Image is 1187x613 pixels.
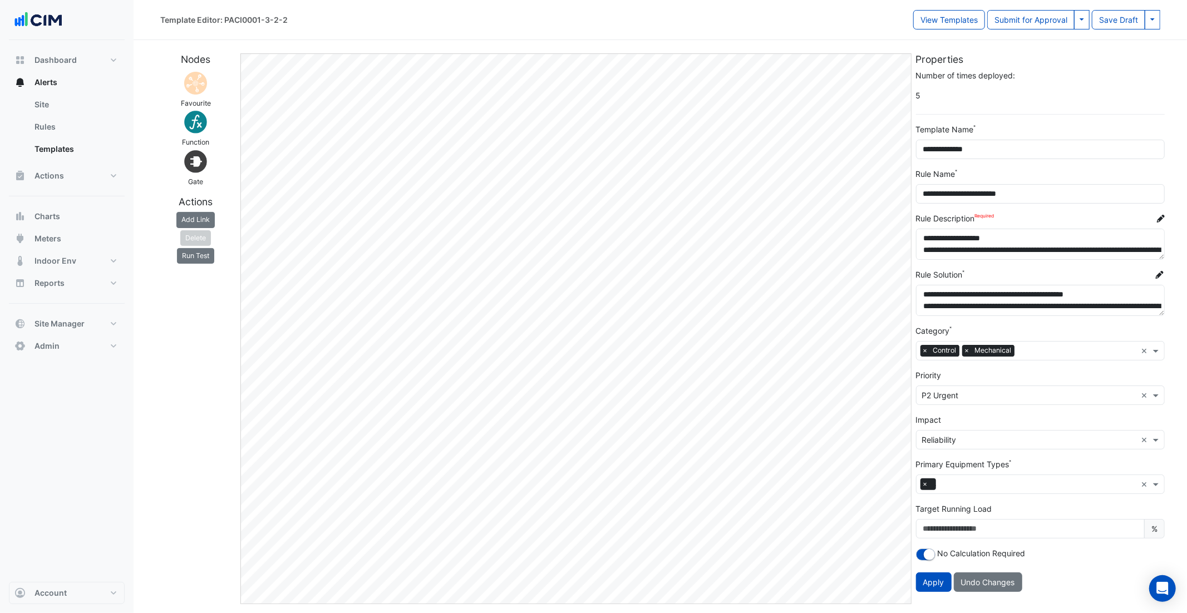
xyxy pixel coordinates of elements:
[14,233,26,244] app-icon: Meters
[14,255,26,266] app-icon: Indoor Env
[916,458,1009,470] label: Primary Equipment Types
[14,318,26,329] app-icon: Site Manager
[35,587,67,599] span: Account
[156,196,236,207] h5: Actions
[916,325,950,337] label: Category
[916,123,974,135] label: Template Name
[14,211,26,222] app-icon: Charts
[9,228,125,250] button: Meters
[14,170,26,181] app-icon: Actions
[35,233,61,244] span: Meters
[35,77,57,88] span: Alerts
[14,278,26,289] app-icon: Reports
[916,86,1165,105] span: 5
[916,70,1016,81] label: Number of times deployed:
[916,572,952,592] button: Apply
[1141,434,1150,446] span: Clear
[1092,10,1145,29] button: Save Draft
[920,345,930,356] span: ×
[916,53,1165,65] h5: Properties
[9,205,125,228] button: Charts
[916,212,975,224] label: Rule Description
[920,478,930,490] span: ×
[954,572,1022,592] button: Undo Changes
[13,9,63,31] img: Company Logo
[9,250,125,272] button: Indoor Env
[182,148,209,175] img: Gate
[160,14,288,26] div: Template Editor: PACI0001-3-2-2
[913,10,985,29] button: View Templates
[923,577,944,587] span: Apply
[182,70,209,97] img: Cannot add sensor nodes as the template has been deployed 5 times
[1141,345,1150,357] span: Clear
[156,53,236,65] h5: Nodes
[972,345,1014,356] span: Mechanical
[962,345,972,356] span: ×
[176,212,215,228] button: Add Link
[9,272,125,294] button: Reports
[916,168,955,180] label: Rule Name
[181,99,211,107] small: Favourite
[35,340,60,352] span: Admin
[1144,519,1165,538] span: %
[916,269,963,280] label: Rule Solution
[1149,575,1176,602] div: Open Intercom Messenger
[182,138,209,146] small: Function
[182,108,209,136] img: Function
[14,77,26,88] app-icon: Alerts
[916,369,942,381] label: Priority
[9,93,125,165] div: Alerts
[188,177,203,186] small: Gate
[938,547,1026,559] label: No Calculation Required
[35,278,65,289] span: Reports
[9,71,125,93] button: Alerts
[26,138,125,160] a: Templates
[9,313,125,335] button: Site Manager
[35,170,64,181] span: Actions
[9,49,125,71] button: Dashboard
[35,211,60,222] span: Charts
[26,93,125,116] a: Site
[987,10,1075,29] button: Submit for Approval
[14,55,26,66] app-icon: Dashboard
[35,318,85,329] span: Site Manager
[9,335,125,357] button: Admin
[916,503,992,515] label: Target Running Load
[961,577,1015,587] span: Undo Changes
[9,582,125,604] button: Account
[35,55,77,66] span: Dashboard
[14,340,26,352] app-icon: Admin
[1141,389,1150,401] span: Clear
[26,116,125,138] a: Rules
[35,255,76,266] span: Indoor Env
[9,165,125,187] button: Actions
[916,414,942,426] label: Impact
[177,248,214,264] button: Run Test
[930,345,959,356] span: Control
[1141,478,1150,490] span: Clear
